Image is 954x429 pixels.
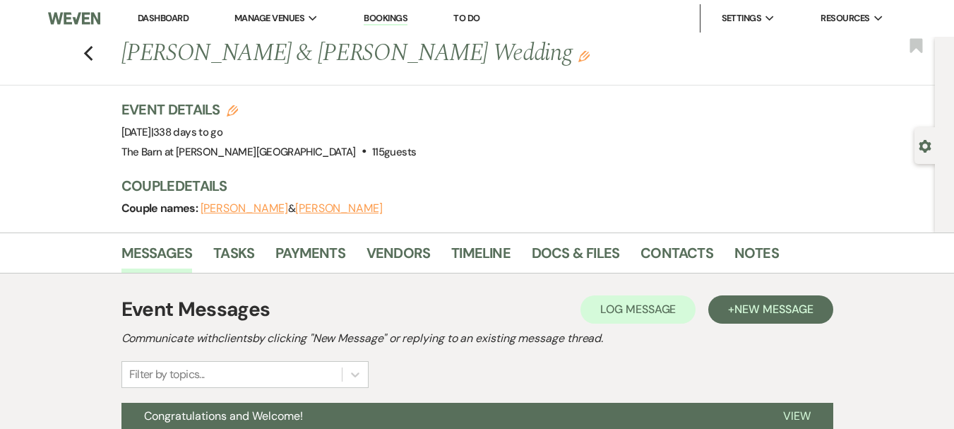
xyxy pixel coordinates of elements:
h1: Event Messages [121,295,270,324]
a: Vendors [366,242,430,273]
a: To Do [453,12,479,24]
button: Edit [578,49,590,62]
span: 115 guests [372,145,416,159]
span: | [151,125,222,139]
h3: Couple Details [121,176,912,196]
a: Payments [275,242,345,273]
button: [PERSON_NAME] [295,203,383,214]
button: Open lead details [919,139,931,152]
span: [DATE] [121,125,223,139]
a: Contacts [640,242,713,273]
a: Messages [121,242,193,273]
span: Congratulations and Welcome! [144,409,303,423]
span: 338 days to go [153,125,222,139]
a: Bookings [364,12,407,25]
button: Log Message [580,295,696,324]
span: & [201,201,383,216]
h1: [PERSON_NAME] & [PERSON_NAME] Wedding [121,37,754,71]
button: [PERSON_NAME] [201,203,288,214]
span: Manage Venues [234,11,304,25]
a: Dashboard [138,12,189,24]
span: Resources [821,11,869,25]
img: Weven Logo [48,4,101,33]
a: Docs & Files [532,242,619,273]
a: Notes [734,242,779,273]
span: View [783,409,811,423]
span: New Message [734,302,813,317]
h2: Communicate with clients by clicking "New Message" or replying to an existing message thread. [121,330,833,347]
span: The Barn at [PERSON_NAME][GEOGRAPHIC_DATA] [121,145,356,159]
h3: Event Details [121,100,417,119]
button: +New Message [708,295,833,324]
a: Tasks [213,242,254,273]
span: Log Message [600,302,676,317]
a: Timeline [451,242,511,273]
div: Filter by topics... [129,366,205,383]
span: Couple names: [121,201,201,216]
span: Settings [722,11,762,25]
